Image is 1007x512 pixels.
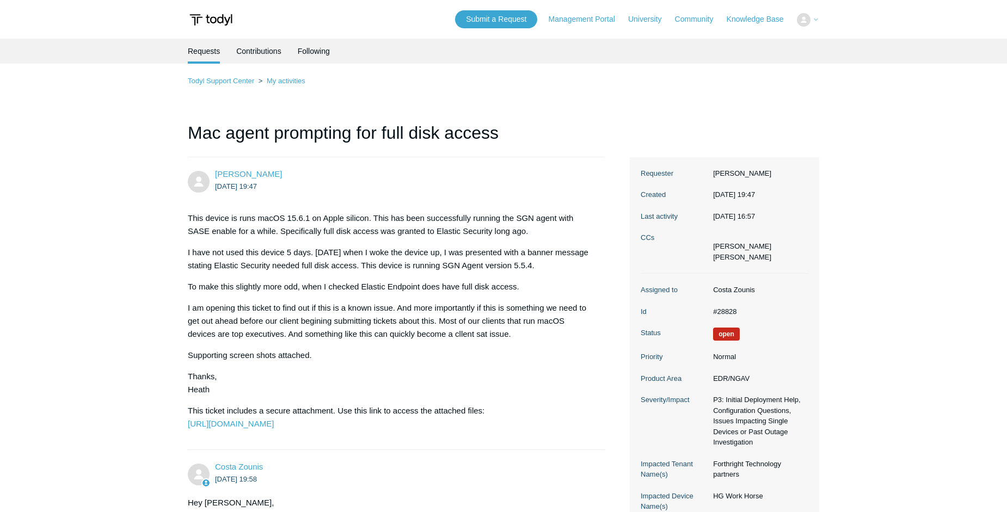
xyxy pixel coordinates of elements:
[188,77,254,85] a: Todyl Support Center
[641,306,708,317] dt: Id
[713,252,771,263] li: Tom Carracino
[641,168,708,179] dt: Requester
[641,189,708,200] dt: Created
[641,328,708,338] dt: Status
[727,14,795,25] a: Knowledge Base
[708,491,808,502] dd: HG Work Horse
[641,211,708,222] dt: Last activity
[708,285,808,295] dd: Costa Zounis
[713,212,755,220] time: 2025-10-14T16:57:26+00:00
[188,10,234,30] img: Todyl Support Center Help Center home page
[641,285,708,295] dt: Assigned to
[188,301,594,341] p: I am opening this ticket to find out if this is a known issue. And more importantly if this is so...
[455,10,537,28] a: Submit a Request
[215,462,263,471] a: Costa Zounis
[675,14,724,25] a: Community
[708,306,808,317] dd: #28828
[298,39,330,64] a: Following
[708,373,808,384] dd: EDR/NGAV
[188,39,220,64] li: Requests
[215,475,257,483] time: 2025-10-09T19:58:23Z
[708,351,808,362] dd: Normal
[188,419,274,428] a: [URL][DOMAIN_NAME]
[641,373,708,384] dt: Product Area
[215,169,282,178] a: [PERSON_NAME]
[215,169,282,178] span: Heath Gieson
[188,349,594,362] p: Supporting screen shots attached.
[713,328,740,341] span: We are working on a response for you
[641,459,708,480] dt: Impacted Tenant Name(s)
[549,14,626,25] a: Management Portal
[708,394,808,448] dd: P3: Initial Deployment Help, Configuration Questions, Issues Impacting Single Devices or Past Out...
[713,241,771,252] li: Frank Merino
[188,120,605,157] h1: Mac agent prompting for full disk access
[236,39,281,64] a: Contributions
[641,394,708,405] dt: Severity/Impact
[188,404,594,430] p: This ticket includes a secure attachment. Use this link to access the attached files:
[188,370,594,396] p: Thanks, Heath
[641,491,708,512] dt: Impacted Device Name(s)
[641,351,708,362] dt: Priority
[215,182,257,190] time: 2025-10-09T19:47:04Z
[641,232,708,243] dt: CCs
[628,14,672,25] a: University
[188,212,594,238] p: This device is runs macOS 15.6.1 on Apple silicon. This has been successfully running the SGN age...
[188,246,594,272] p: I have not used this device 5 days. [DATE] when I woke the device up, I was presented with a bann...
[188,280,594,293] p: To make this slightly more odd, when I checked Elastic Endpoint does have full disk access.
[713,190,755,199] time: 2025-10-09T19:47:04+00:00
[708,168,808,179] dd: [PERSON_NAME]
[188,77,256,85] li: Todyl Support Center
[267,77,305,85] a: My activities
[708,459,808,480] dd: Forthright Technology partners
[256,77,305,85] li: My activities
